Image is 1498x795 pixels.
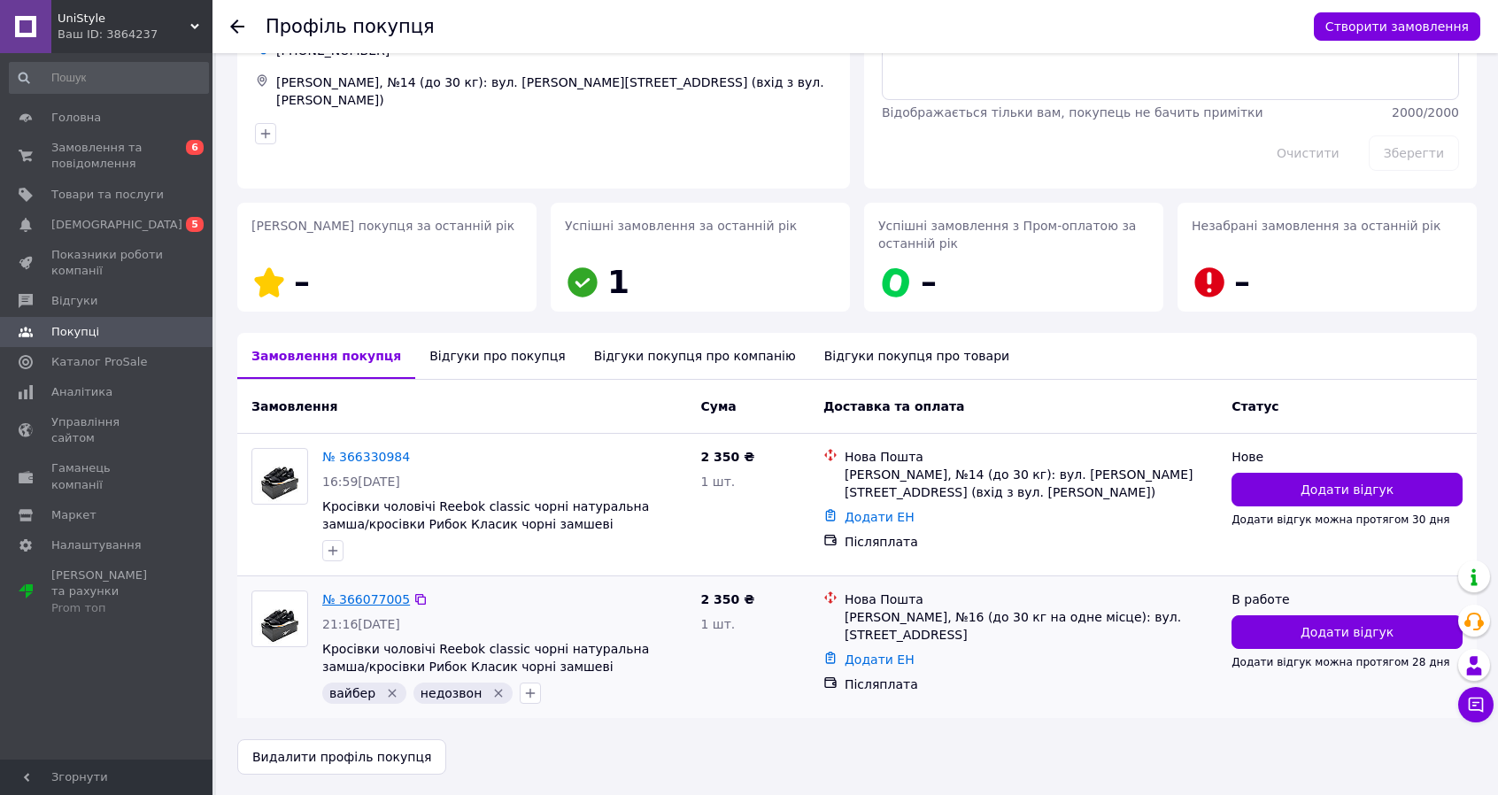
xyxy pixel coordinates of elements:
div: [PERSON_NAME], №14 (до 30 кг): вул. [PERSON_NAME][STREET_ADDRESS] (вхід з вул. [PERSON_NAME]) [845,466,1217,501]
span: 6 [186,140,204,155]
button: Видалити профіль покупця [237,739,446,775]
a: Додати ЕН [845,510,915,524]
span: Додати відгук можна протягом 28 дня [1232,656,1449,668]
button: Створити замовлення [1314,12,1480,41]
img: Фото товару [259,591,301,646]
span: Успішні замовлення за останній рік [565,219,797,233]
div: Ваш ID: 3864237 [58,27,212,42]
span: Відгуки [51,293,97,309]
span: Доставка та оплата [823,399,965,413]
span: [PERSON_NAME] та рахунки [51,567,164,616]
span: Статус [1232,399,1278,413]
span: 2 350 ₴ [700,450,754,464]
div: Нове [1232,448,1463,466]
span: Головна [51,110,101,126]
a: Фото товару [251,590,308,647]
div: [PERSON_NAME], №16 (до 30 кг на одне місце): вул. [STREET_ADDRESS] [845,608,1217,644]
div: Відгуки покупця про товари [810,333,1023,379]
div: [PERSON_NAME], №14 (до 30 кг): вул. [PERSON_NAME][STREET_ADDRESS] (вхід з вул. [PERSON_NAME]) [273,70,836,112]
span: Покупці [51,324,99,340]
a: Додати ЕН [845,652,915,667]
img: Фото товару [259,449,301,504]
span: недозвон [421,686,482,700]
button: Чат з покупцем [1458,687,1494,722]
a: № 366077005 [322,592,410,606]
span: Замовлення [251,399,337,413]
div: Замовлення покупця [237,333,415,379]
span: 21:16[DATE] [322,617,400,631]
svg: Видалити мітку [385,686,399,700]
span: UniStyle [58,11,190,27]
div: Відгуки покупця про компанію [580,333,810,379]
button: Додати відгук [1232,473,1463,506]
div: Повернутися назад [230,18,244,35]
div: Нова Пошта [845,590,1217,608]
div: Prom топ [51,600,164,616]
span: Аналітика [51,384,112,400]
span: Відображається тільки вам, покупець не бачить примітки [882,105,1263,120]
a: № 366330984 [322,450,410,464]
span: [DEMOGRAPHIC_DATA] [51,217,182,233]
span: Каталог ProSale [51,354,147,370]
span: Товари та послуги [51,187,164,203]
span: Додати відгук можна протягом 30 дня [1232,513,1449,526]
div: Нова Пошта [845,448,1217,466]
span: Додати відгук [1301,623,1394,641]
span: 5 [186,217,204,232]
a: Кросівки чоловічі Reebok classic чорні натуральна замша/кросівки Рибок Класик чорні замшеві [322,642,649,674]
div: Відгуки про покупця [415,333,579,379]
span: Додати відгук [1301,481,1394,498]
div: Післяплата [845,533,1217,551]
span: Маркет [51,507,97,523]
span: Показники роботи компанії [51,247,164,279]
span: Замовлення та повідомлення [51,140,164,172]
span: 2 350 ₴ [700,592,754,606]
input: Пошук [9,62,209,94]
a: Фото товару [251,448,308,505]
span: 2000 / 2000 [1392,105,1459,120]
svg: Видалити мітку [491,686,506,700]
a: Кросівки чоловічі Reebok classic чорні натуральна замша/кросівки Рибок Класик чорні замшеві [322,499,649,531]
span: [PERSON_NAME] покупця за останній рік [251,219,514,233]
span: 1 шт. [700,617,735,631]
span: 16:59[DATE] [322,475,400,489]
span: – [1234,264,1250,300]
span: Cума [700,399,736,413]
span: 1 шт. [700,475,735,489]
h1: Профіль покупця [266,16,435,37]
div: Післяплата [845,675,1217,693]
div: В работе [1232,590,1463,608]
span: Управління сайтом [51,414,164,446]
span: Налаштування [51,537,142,553]
span: Гаманець компанії [51,460,164,492]
span: – [921,264,937,300]
span: – [294,264,310,300]
span: Успішні замовлення з Пром-оплатою за останній рік [878,219,1136,251]
span: 1 [607,264,629,300]
button: Додати відгук [1232,615,1463,649]
span: Незабрані замовлення за останній рік [1192,219,1440,233]
span: вайбер [329,686,375,700]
